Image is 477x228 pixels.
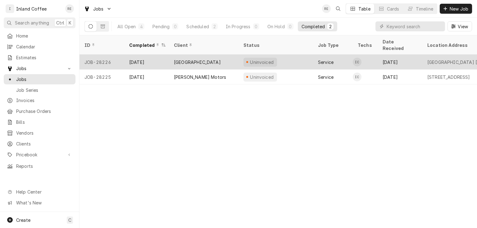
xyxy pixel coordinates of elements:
span: Clients [16,141,72,147]
span: Create [16,217,30,223]
div: Cards [387,6,399,12]
span: Job Series [16,87,72,93]
div: Table [358,6,370,12]
div: Completed [129,42,160,48]
div: All Open [117,23,136,30]
a: Go to Help Center [4,187,75,197]
div: [DATE] [378,69,422,84]
span: Reports [16,163,72,169]
span: K [69,20,71,26]
div: Inland Coffee and Beverage (Service Company)'s Avatar [353,73,361,81]
div: [PERSON_NAME] Motors [174,74,226,80]
button: Open search [333,4,343,14]
span: Bills [16,119,72,125]
div: Timeline [416,6,433,12]
div: 0 [288,23,292,30]
div: I [6,4,14,13]
div: Scheduled [186,23,209,30]
div: JOB-28225 [79,69,124,84]
a: Bills [4,117,75,127]
span: Jobs [93,6,104,12]
div: 0 [254,23,258,30]
span: Estimates [16,54,72,61]
div: Status [243,42,307,48]
span: Help Center [16,189,72,195]
span: Pricebook [16,151,63,158]
div: Inland Coffee [16,6,47,12]
span: C [68,217,71,223]
span: Calendar [16,43,72,50]
div: On Hold [267,23,285,30]
div: Ruth Easley's Avatar [322,4,331,13]
span: Ctrl [56,20,64,26]
div: [DATE] [124,69,169,84]
a: Purchase Orders [4,106,75,116]
div: RE [322,4,331,13]
a: Estimates [4,52,75,63]
div: [DATE] [124,55,169,69]
div: Client [174,42,232,48]
div: IC [353,73,361,81]
span: What's New [16,199,72,206]
a: Go to What's New [4,198,75,208]
div: Job Type [318,42,348,48]
div: JOB-28226 [79,55,124,69]
div: In Progress [226,23,251,30]
a: Clients [4,139,75,149]
a: Go to Jobs [4,63,75,74]
span: Invoices [16,97,72,104]
span: New Job [448,6,470,12]
span: Vendors [16,130,72,136]
div: Uninvoiced [249,74,275,80]
span: Purchase Orders [16,108,72,114]
div: 2 [329,23,332,30]
div: Completed [302,23,325,30]
a: Reports [4,161,75,171]
span: Search anything [15,20,49,26]
a: Go to Pricebook [4,150,75,160]
a: Job Series [4,85,75,95]
span: Jobs [16,76,72,83]
div: Ruth Easley's Avatar [65,4,74,13]
div: 4 [139,23,143,30]
a: Jobs [4,74,75,84]
button: View [447,21,472,31]
a: Calendar [4,42,75,52]
div: Pending [152,23,170,30]
a: Invoices [4,95,75,105]
button: Search anythingCtrlK [4,17,75,28]
div: Techs [358,42,373,48]
div: Inland Coffee and Beverage (Service Company)'s Avatar [353,58,361,66]
div: [GEOGRAPHIC_DATA] [174,59,221,65]
div: Service [318,59,334,65]
div: Uninvoiced [249,59,275,65]
span: Jobs [16,65,63,72]
div: Service [318,74,334,80]
div: [DATE] [378,55,422,69]
div: ID [84,42,118,48]
div: 2 [213,23,216,30]
input: Keyword search [387,21,442,31]
div: RE [65,4,74,13]
div: IC [353,58,361,66]
div: Date Received [383,38,416,51]
a: Go to Jobs [81,4,114,14]
span: View [457,23,469,30]
span: Home [16,33,72,39]
div: [STREET_ADDRESS] [427,74,470,80]
button: New Job [440,4,472,14]
div: 0 [173,23,177,30]
a: Home [4,31,75,41]
a: Vendors [4,128,75,138]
